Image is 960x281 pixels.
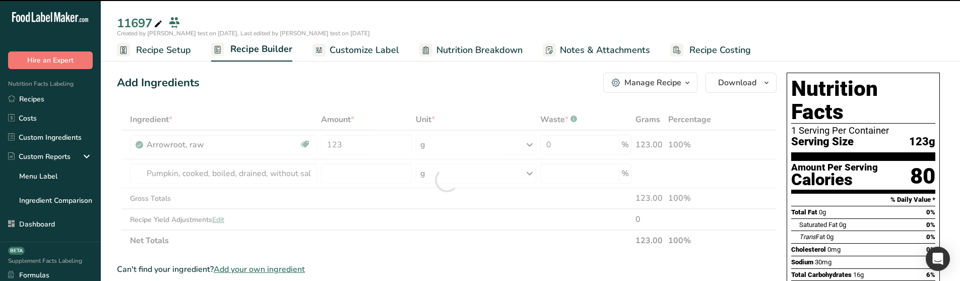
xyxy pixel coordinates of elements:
span: 0mg [827,246,841,253]
span: Recipe Setup [136,43,191,57]
div: 80 [910,163,935,190]
span: Add your own ingredient [214,263,305,275]
div: Open Intercom Messenger [926,247,950,271]
button: Hire an Expert [8,51,93,69]
span: 0% [926,246,935,253]
span: 123g [909,136,935,148]
span: 0% [926,221,935,229]
section: % Daily Value * [791,194,935,206]
span: Total Fat [791,208,817,216]
a: Notes & Attachments [543,39,650,62]
div: Custom Reports [8,151,71,162]
a: Recipe Costing [670,39,751,62]
span: 0g [819,208,826,216]
h1: Nutrition Facts [791,77,935,124]
span: 0g [826,233,834,241]
span: Recipe Builder [230,42,292,56]
span: Saturated Fat [799,221,838,229]
span: Customize Label [330,43,399,57]
span: Serving Size [791,136,854,148]
span: Created by [PERSON_NAME] test on [DATE], Last edited by [PERSON_NAME] test on [DATE] [117,29,370,37]
div: Calories [791,173,878,187]
span: Notes & Attachments [560,43,650,57]
a: Nutrition Breakdown [419,39,523,62]
span: Total Carbohydrates [791,271,852,278]
div: BETA [8,247,25,255]
a: Recipe Setup [117,39,191,62]
span: Cholesterol [791,246,826,253]
a: Recipe Builder [211,38,292,62]
div: Amount Per Serving [791,163,878,173]
span: 0% [926,233,935,241]
div: 11697 [117,14,164,32]
span: Nutrition Breakdown [436,43,523,57]
a: Customize Label [312,39,399,62]
span: Download [718,77,756,89]
button: Download [706,73,777,93]
span: 16g [853,271,864,278]
div: Manage Recipe [624,77,681,89]
span: 0% [926,208,935,216]
span: Fat [799,233,825,241]
span: Recipe Costing [689,43,751,57]
div: Can't find your ingredient? [117,263,777,275]
div: 1 Serving Per Container [791,126,935,136]
span: 0g [839,221,846,229]
div: Add Ingredients [117,75,200,91]
i: Trans [799,233,816,241]
span: Sodium [791,258,813,266]
span: 6% [926,271,935,278]
span: 30mg [815,258,831,266]
button: Manage Recipe [603,73,697,93]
